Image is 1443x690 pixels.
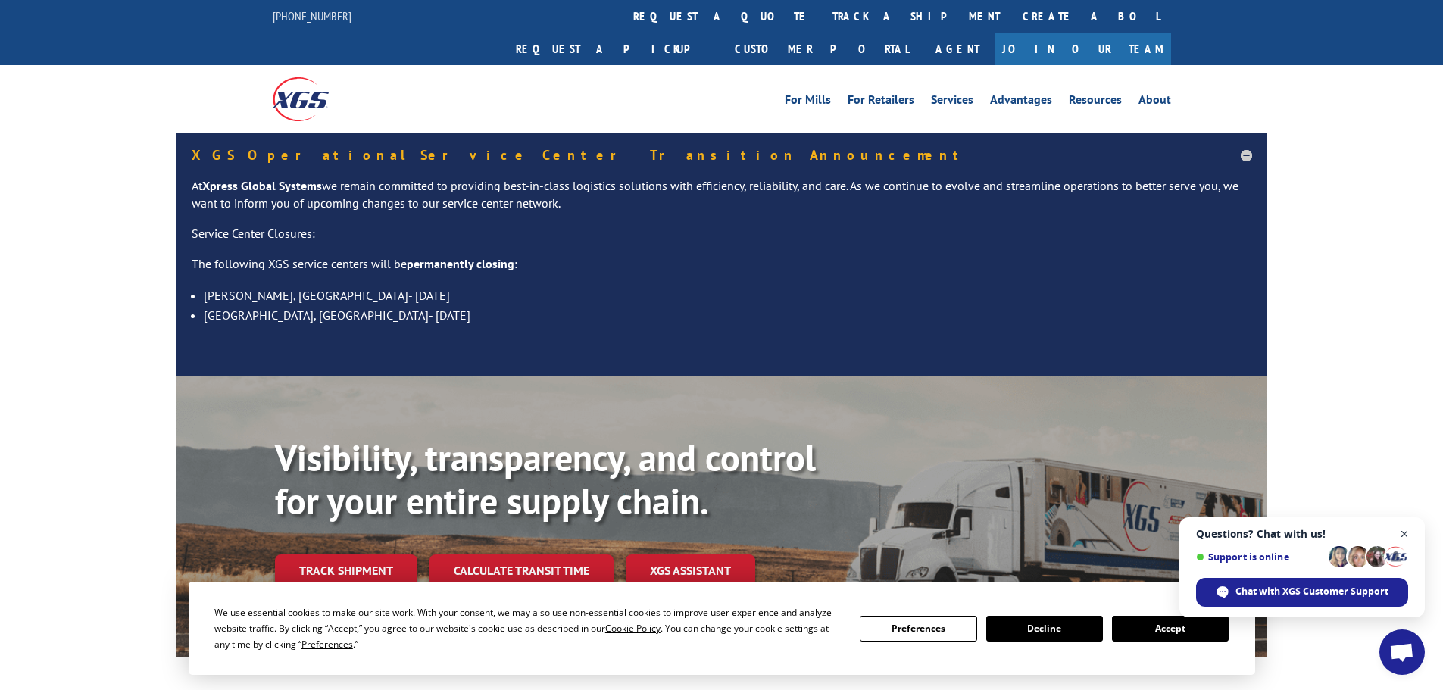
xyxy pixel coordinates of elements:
[1196,528,1408,540] span: Questions? Chat with us!
[1069,94,1122,111] a: Resources
[723,33,920,65] a: Customer Portal
[504,33,723,65] a: Request a pickup
[986,616,1103,642] button: Decline
[214,604,842,652] div: We use essential cookies to make our site work. With your consent, we may also use non-essential ...
[275,554,417,586] a: Track shipment
[1379,629,1425,675] a: Open chat
[1196,551,1323,563] span: Support is online
[990,94,1052,111] a: Advantages
[192,148,1252,162] h5: XGS Operational Service Center Transition Announcement
[1112,616,1229,642] button: Accept
[192,177,1252,226] p: At we remain committed to providing best-in-class logistics solutions with efficiency, reliabilit...
[785,94,831,111] a: For Mills
[429,554,614,587] a: Calculate transit time
[626,554,755,587] a: XGS ASSISTANT
[605,622,661,635] span: Cookie Policy
[202,178,322,193] strong: Xpress Global Systems
[192,255,1252,286] p: The following XGS service centers will be :
[275,434,816,525] b: Visibility, transparency, and control for your entire supply chain.
[995,33,1171,65] a: Join Our Team
[1196,578,1408,607] span: Chat with XGS Customer Support
[1138,94,1171,111] a: About
[273,8,351,23] a: [PHONE_NUMBER]
[407,256,514,271] strong: permanently closing
[189,582,1255,675] div: Cookie Consent Prompt
[301,638,353,651] span: Preferences
[192,226,315,241] u: Service Center Closures:
[848,94,914,111] a: For Retailers
[920,33,995,65] a: Agent
[931,94,973,111] a: Services
[204,305,1252,325] li: [GEOGRAPHIC_DATA], [GEOGRAPHIC_DATA]- [DATE]
[1235,585,1388,598] span: Chat with XGS Customer Support
[860,616,976,642] button: Preferences
[204,286,1252,305] li: [PERSON_NAME], [GEOGRAPHIC_DATA]- [DATE]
